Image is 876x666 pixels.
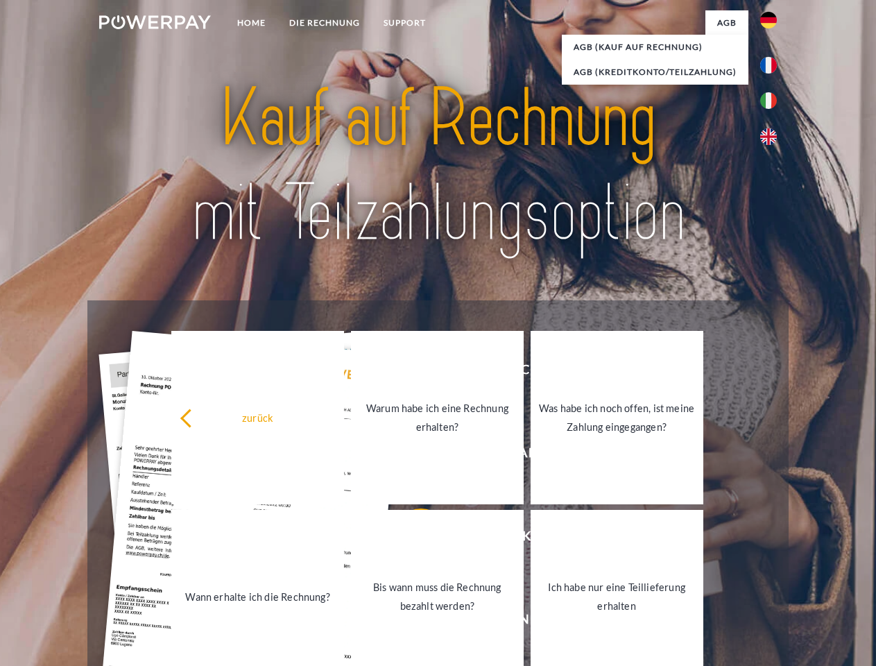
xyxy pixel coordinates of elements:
[531,331,703,504] a: Was habe ich noch offen, ist meine Zahlung eingegangen?
[760,92,777,109] img: it
[760,57,777,74] img: fr
[760,128,777,145] img: en
[99,15,211,29] img: logo-powerpay-white.svg
[132,67,744,266] img: title-powerpay_de.svg
[705,10,748,35] a: agb
[180,587,336,606] div: Wann erhalte ich die Rechnung?
[760,12,777,28] img: de
[562,35,748,60] a: AGB (Kauf auf Rechnung)
[359,399,515,436] div: Warum habe ich eine Rechnung erhalten?
[180,408,336,427] div: zurück
[539,578,695,615] div: Ich habe nur eine Teillieferung erhalten
[562,60,748,85] a: AGB (Kreditkonto/Teilzahlung)
[225,10,277,35] a: Home
[539,399,695,436] div: Was habe ich noch offen, ist meine Zahlung eingegangen?
[372,10,438,35] a: SUPPORT
[359,578,515,615] div: Bis wann muss die Rechnung bezahlt werden?
[277,10,372,35] a: DIE RECHNUNG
